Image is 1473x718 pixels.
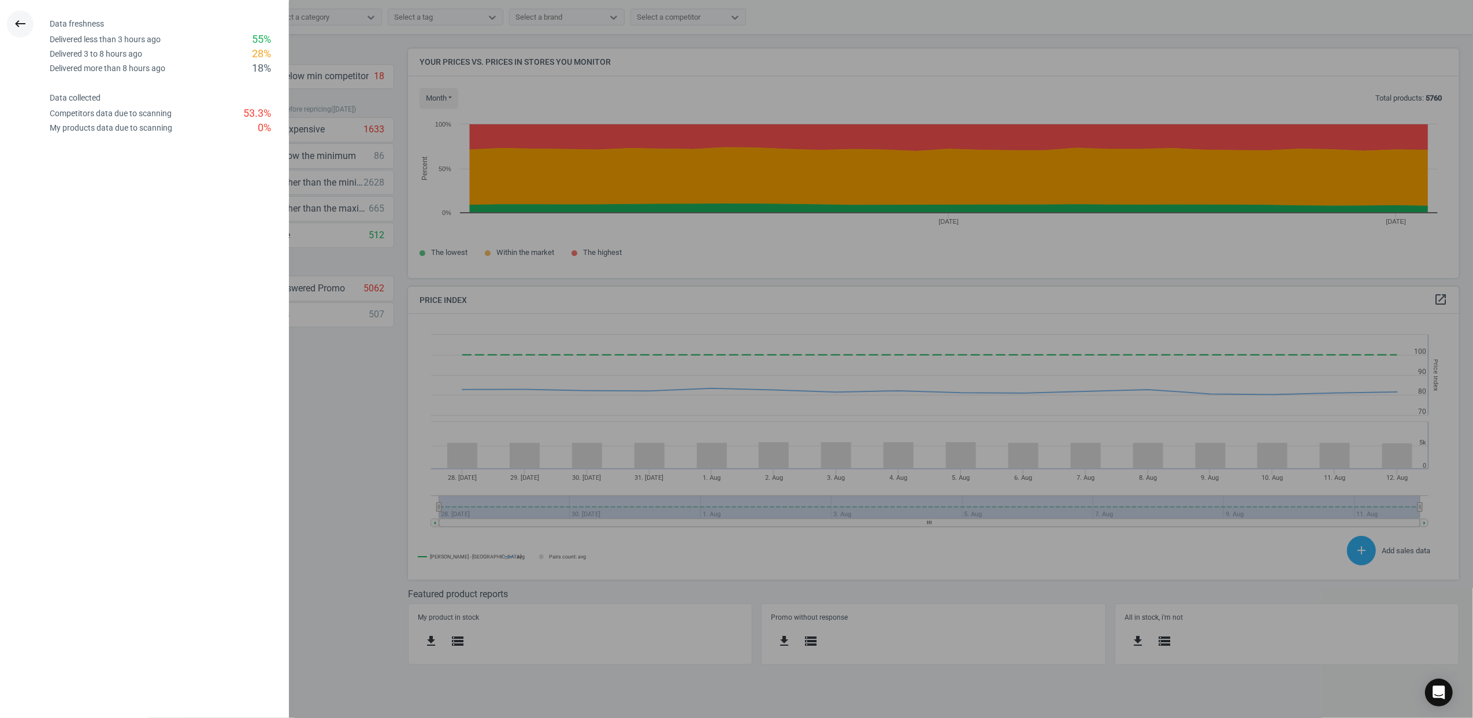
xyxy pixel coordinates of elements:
[50,123,172,134] div: My products data due to scanning
[243,106,271,121] div: 53.3 %
[252,47,271,61] div: 28 %
[1425,679,1453,706] div: Open Intercom Messenger
[13,17,27,31] i: keyboard_backspace
[50,34,161,45] div: Delivered less than 3 hours ago
[50,63,165,74] div: Delivered more than 8 hours ago
[50,108,172,119] div: Competitors data due to scanning
[252,61,271,76] div: 18 %
[258,121,271,135] div: 0 %
[252,32,271,47] div: 55 %
[50,93,288,103] h4: Data collected
[50,19,288,29] h4: Data freshness
[50,49,142,60] div: Delivered 3 to 8 hours ago
[7,10,34,38] button: keyboard_backspace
